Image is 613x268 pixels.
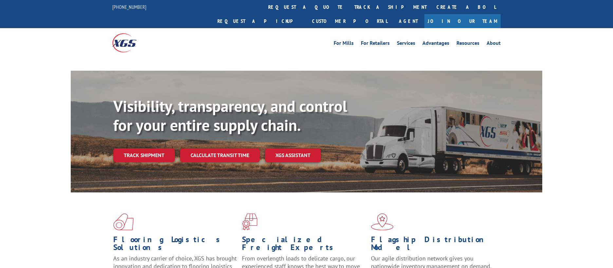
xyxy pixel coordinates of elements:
[307,14,392,28] a: Customer Portal
[371,236,495,255] h1: Flagship Distribution Model
[242,236,366,255] h1: Specialized Freight Experts
[424,14,501,28] a: Join Our Team
[113,148,175,162] a: Track shipment
[334,41,354,48] a: For Mills
[113,213,134,230] img: xgs-icon-total-supply-chain-intelligence-red
[422,41,449,48] a: Advantages
[213,14,307,28] a: Request a pickup
[112,4,146,10] a: [PHONE_NUMBER]
[371,213,394,230] img: xgs-icon-flagship-distribution-model-red
[242,213,257,230] img: xgs-icon-focused-on-flooring-red
[487,41,501,48] a: About
[397,41,415,48] a: Services
[113,236,237,255] h1: Flooring Logistics Solutions
[265,148,321,162] a: XGS ASSISTANT
[361,41,390,48] a: For Retailers
[180,148,260,162] a: Calculate transit time
[392,14,424,28] a: Agent
[113,96,347,135] b: Visibility, transparency, and control for your entire supply chain.
[456,41,479,48] a: Resources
